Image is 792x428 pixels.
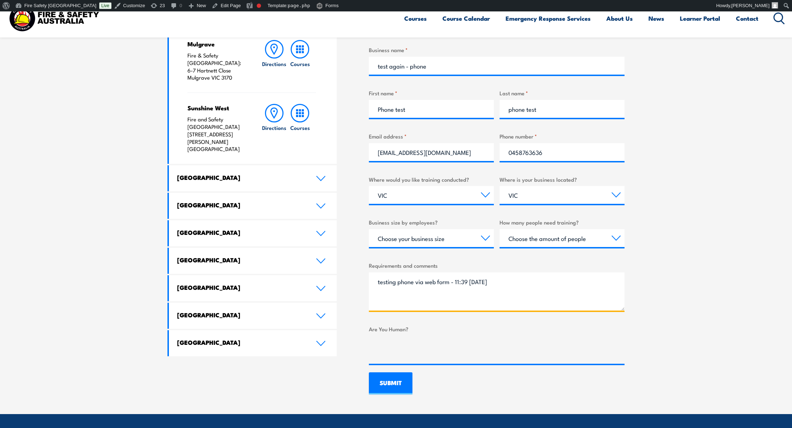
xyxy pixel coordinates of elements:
[177,256,305,264] h4: [GEOGRAPHIC_DATA]
[506,9,591,28] a: Emergency Response Services
[169,193,337,219] a: [GEOGRAPHIC_DATA]
[187,52,247,81] p: Fire & Safety [GEOGRAPHIC_DATA]: 6-7 Hartnett Close Mulgrave VIC 3170
[369,336,477,364] iframe: reCAPTCHA
[261,104,287,153] a: Directions
[287,40,313,81] a: Courses
[169,330,337,356] a: [GEOGRAPHIC_DATA]
[369,325,625,333] label: Are You Human?
[177,338,305,346] h4: [GEOGRAPHIC_DATA]
[99,2,111,9] a: Live
[169,220,337,246] a: [GEOGRAPHIC_DATA]
[369,261,625,270] label: Requirements and comments
[369,372,412,394] input: SUBMIT
[257,4,261,8] div: Focus keyphrase not set
[290,124,310,131] h6: Courses
[177,311,305,319] h4: [GEOGRAPHIC_DATA]
[736,9,758,28] a: Contact
[169,303,337,329] a: [GEOGRAPHIC_DATA]
[648,9,664,28] a: News
[177,283,305,291] h4: [GEOGRAPHIC_DATA]
[177,201,305,209] h4: [GEOGRAPHIC_DATA]
[680,9,720,28] a: Learner Portal
[500,218,625,226] label: How many people need training?
[169,275,337,301] a: [GEOGRAPHIC_DATA]
[442,9,490,28] a: Course Calendar
[262,124,286,131] h6: Directions
[369,175,494,183] label: Where would you like training conducted?
[369,89,494,97] label: First name
[290,60,310,67] h6: Courses
[369,132,494,140] label: Email address
[287,104,313,153] a: Courses
[187,104,247,112] h4: Sunshine West
[369,46,625,54] label: Business name
[177,228,305,236] h4: [GEOGRAPHIC_DATA]
[169,248,337,274] a: [GEOGRAPHIC_DATA]
[606,9,633,28] a: About Us
[262,60,286,67] h6: Directions
[177,173,305,181] h4: [GEOGRAPHIC_DATA]
[288,3,310,8] span: page.php
[500,132,625,140] label: Phone number
[369,218,494,226] label: Business size by employees?
[187,116,247,153] p: Fire and Safety [GEOGRAPHIC_DATA] [STREET_ADDRESS][PERSON_NAME] [GEOGRAPHIC_DATA]
[261,40,287,81] a: Directions
[500,89,625,97] label: Last name
[404,9,427,28] a: Courses
[500,175,625,183] label: Where is your business located?
[169,165,337,191] a: [GEOGRAPHIC_DATA]
[731,3,770,8] span: [PERSON_NAME]
[187,40,247,48] h4: Mulgrave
